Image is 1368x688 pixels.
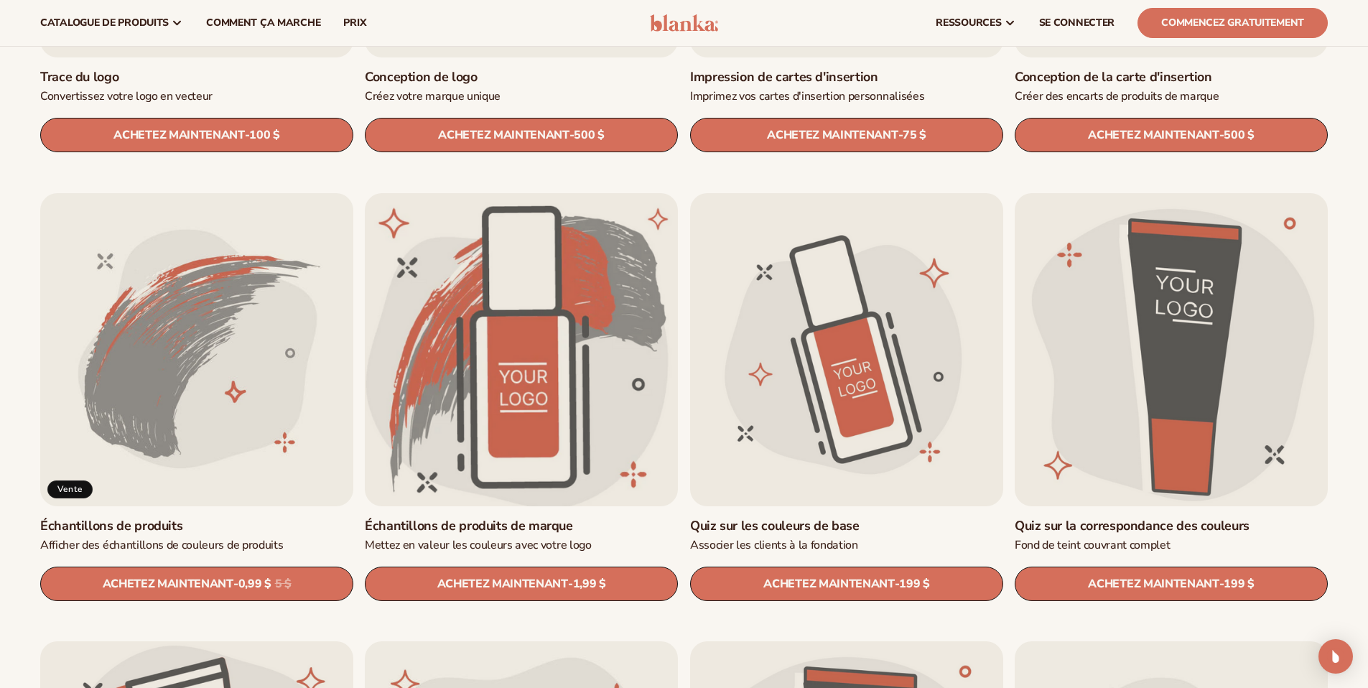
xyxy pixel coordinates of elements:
[113,127,244,143] font: ACHETEZ MAINTENANT
[1224,128,1254,144] font: 500 $
[365,118,678,153] a: ACHETEZ MAINTENANT- 500 $
[40,567,353,601] a: ACHETEZ MAINTENANT- 0,99 $ 5 $
[439,127,569,143] font: ACHETEZ MAINTENANT
[1219,127,1224,143] font: -
[40,118,353,153] a: ACHETEZ MAINTENANT- 100 $
[573,576,606,592] font: 1,99 $
[574,128,605,144] font: 500 $
[437,576,568,592] font: ACHETEZ MAINTENANT
[365,69,678,85] a: Conception de logo
[249,128,279,144] font: 100 $
[40,16,169,29] font: catalogue de produits
[1015,567,1328,601] a: ACHETEZ MAINTENANT- 199 $
[40,518,353,534] a: Échantillons de produits
[936,16,1001,29] font: ressources
[365,567,678,601] a: ACHETEZ MAINTENANT- 1,99 $
[1219,576,1224,592] font: -
[1039,16,1115,29] font: SE CONNECTER
[1015,118,1328,153] a: ACHETEZ MAINTENANT- 500 $
[894,576,899,592] font: -
[1088,576,1219,592] font: ACHETEZ MAINTENANT
[903,128,926,144] font: 75 $
[690,118,1003,153] a: ACHETEZ MAINTENANT- 75 $
[275,576,292,592] font: 5 $
[690,567,1003,601] a: ACHETEZ MAINTENANT- 199 $
[343,16,366,29] font: prix
[238,576,271,592] font: 0,99 $
[763,576,894,592] font: ACHETEZ MAINTENANT
[206,16,320,29] font: Comment ça marche
[1224,576,1254,592] font: 199 $
[1137,8,1328,38] a: Commencez gratuitement
[898,127,903,143] font: -
[650,14,718,32] img: logo
[1015,69,1328,85] a: Conception de la carte d'insertion
[1015,518,1328,534] a: Quiz sur la correspondance des couleurs
[40,69,353,85] a: Trace du logo
[899,576,929,592] font: 199 $
[569,127,574,143] font: -
[690,518,1003,534] a: Quiz sur les couleurs de base
[103,576,233,592] font: ACHETEZ MAINTENANT
[1318,639,1353,674] div: Open Intercom Messenger
[245,127,250,143] font: -
[1088,127,1219,143] font: ACHETEZ MAINTENANT
[365,518,678,534] a: Échantillons de produits de marque
[690,69,1003,85] a: Impression de cartes d'insertion
[767,127,898,143] font: ACHETEZ MAINTENANT
[1161,16,1304,29] font: Commencez gratuitement
[233,576,238,592] font: -
[568,576,573,592] font: -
